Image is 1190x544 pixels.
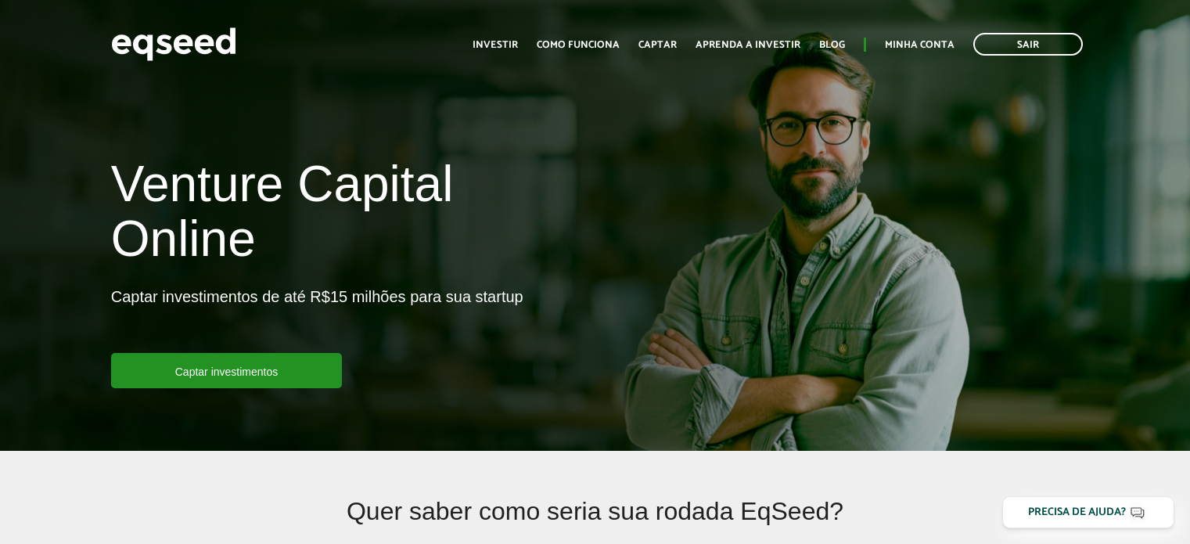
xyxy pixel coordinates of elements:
[473,40,518,50] a: Investir
[111,287,523,353] p: Captar investimentos de até R$15 milhões para sua startup
[819,40,845,50] a: Blog
[537,40,620,50] a: Como funciona
[638,40,677,50] a: Captar
[111,353,343,388] a: Captar investimentos
[111,157,584,275] h1: Venture Capital Online
[696,40,800,50] a: Aprenda a investir
[885,40,955,50] a: Minha conta
[111,23,236,65] img: EqSeed
[973,33,1083,56] a: Sair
